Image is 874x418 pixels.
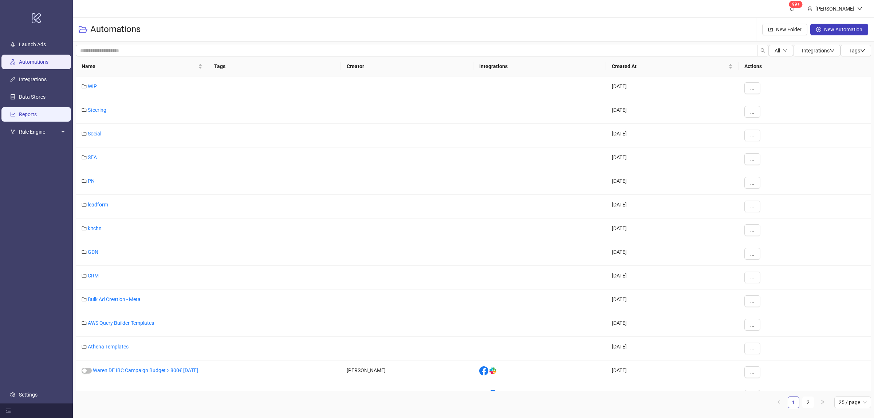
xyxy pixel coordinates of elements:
[744,295,760,307] button: ...
[82,62,197,70] span: Name
[857,6,862,11] span: down
[606,76,739,100] div: [DATE]
[606,266,739,289] div: [DATE]
[802,48,835,54] span: Integrations
[606,124,739,147] div: [DATE]
[802,397,814,408] li: 2
[750,251,755,257] span: ...
[744,177,760,189] button: ...
[341,384,473,408] div: [PERSON_NAME]
[82,131,87,136] span: folder
[750,369,755,375] span: ...
[768,27,773,32] span: folder-add
[750,322,755,328] span: ...
[783,48,787,53] span: down
[19,112,37,118] a: Reports
[760,48,765,53] span: search
[750,109,755,115] span: ...
[834,397,871,408] div: Page Size
[88,83,97,89] a: WIP
[762,24,807,35] button: New Folder
[849,48,865,54] span: Tags
[82,226,87,231] span: folder
[82,107,87,113] span: folder
[817,397,828,408] button: right
[606,147,739,171] div: [DATE]
[88,249,98,255] a: GDN
[19,94,46,100] a: Data Stores
[82,320,87,326] span: folder
[750,204,755,209] span: ...
[775,48,780,54] span: All
[793,45,840,56] button: Integrationsdown
[82,297,87,302] span: folder
[88,154,97,160] a: SEA
[82,202,87,207] span: folder
[88,296,141,302] a: Bulk Ad Creation - Meta
[606,242,739,266] div: [DATE]
[82,178,87,184] span: folder
[750,133,755,138] span: ...
[739,56,871,76] th: Actions
[19,392,38,398] a: Settings
[341,56,473,76] th: Creator
[88,320,154,326] a: AWS Query Builder Templates
[816,27,821,32] span: plus-circle
[744,319,760,331] button: ...
[88,131,101,137] a: Social
[473,56,606,76] th: Integrations
[88,225,102,231] a: kitchn
[82,273,87,278] span: folder
[789,6,794,11] span: bell
[750,298,755,304] span: ...
[76,56,208,76] th: Name
[606,337,739,360] div: [DATE]
[79,25,87,34] span: folder-open
[840,45,871,56] button: Tagsdown
[606,171,739,195] div: [DATE]
[807,6,812,11] span: user
[744,153,760,165] button: ...
[88,273,99,279] a: CRM
[769,45,793,56] button: Alldown
[750,85,755,91] span: ...
[612,62,727,70] span: Created At
[744,106,760,118] button: ...
[744,248,760,260] button: ...
[750,156,755,162] span: ...
[810,24,868,35] button: New Automation
[82,249,87,255] span: folder
[744,272,760,283] button: ...
[788,397,799,408] a: 1
[606,56,739,76] th: Created At
[606,100,739,124] div: [DATE]
[82,84,87,89] span: folder
[606,384,739,408] div: [DATE]
[744,343,760,354] button: ...
[839,397,867,408] span: 25 / page
[817,397,828,408] li: Next Page
[606,360,739,384] div: [DATE]
[10,130,15,135] span: fork
[824,27,862,32] span: New Automation
[830,48,835,53] span: down
[744,130,760,141] button: ...
[744,201,760,212] button: ...
[88,202,108,208] a: leadform
[744,82,760,94] button: ...
[750,346,755,351] span: ...
[19,125,59,139] span: Rule Engine
[208,56,341,76] th: Tags
[744,366,760,378] button: ...
[19,77,47,83] a: Integrations
[789,1,803,8] sup: 674
[803,397,814,408] a: 2
[82,155,87,160] span: folder
[88,107,106,113] a: Steering
[750,180,755,186] span: ...
[93,367,198,373] a: Waren DE IBC Campaign Budget > 800€ [DATE]
[606,195,739,218] div: [DATE]
[88,178,95,184] a: PN
[773,397,785,408] button: left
